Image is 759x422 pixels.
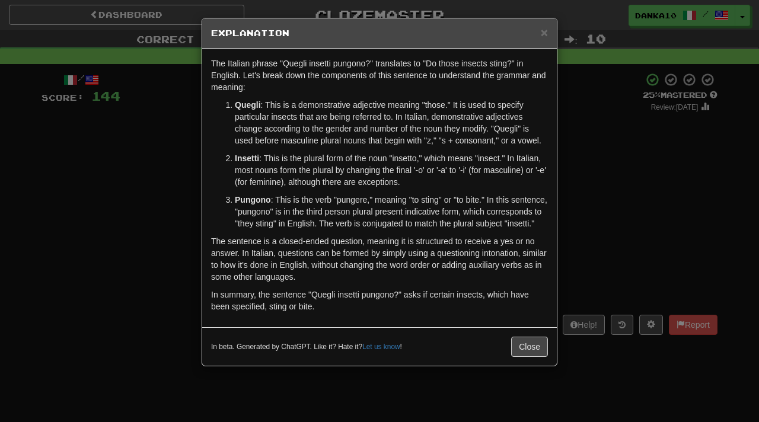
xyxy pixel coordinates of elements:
[235,194,548,229] p: : This is the verb "pungere," meaning "to sting" or "to bite." In this sentence, "pungono" is in ...
[211,57,548,93] p: The Italian phrase "Quegli insetti pungono?" translates to "Do those insects sting?" in English. ...
[235,99,548,146] p: : This is a demonstrative adjective meaning "those." It is used to specify particular insects tha...
[211,342,402,352] small: In beta. Generated by ChatGPT. Like it? Hate it? !
[211,27,548,39] h5: Explanation
[235,195,271,204] strong: Pungono
[235,152,548,188] p: : This is the plural form of the noun "insetto," which means "insect." In Italian, most nouns for...
[541,26,548,39] button: Close
[235,154,259,163] strong: Insetti
[235,100,261,110] strong: Quegli
[541,25,548,39] span: ×
[211,235,548,283] p: The sentence is a closed-ended question, meaning it is structured to receive a yes or no answer. ...
[362,343,400,351] a: Let us know
[511,337,548,357] button: Close
[211,289,548,312] p: In summary, the sentence "Quegli insetti pungono?" asks if certain insects, which have been speci...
